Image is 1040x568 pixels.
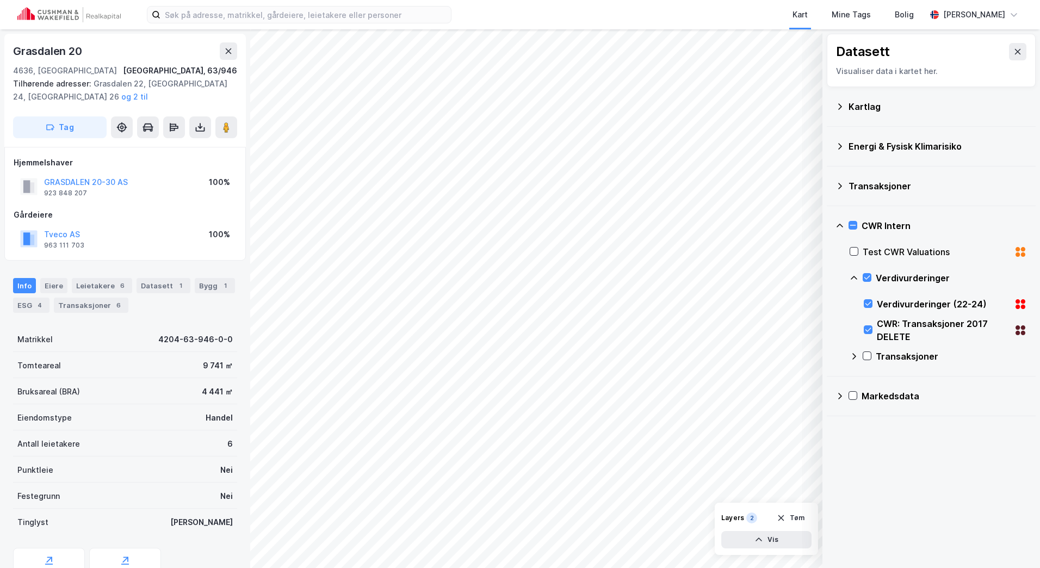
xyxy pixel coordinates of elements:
[862,390,1027,403] div: Markedsdata
[877,298,1010,311] div: Verdivurderinger (22-24)
[113,300,124,311] div: 6
[17,464,53,477] div: Punktleie
[14,208,237,221] div: Gårdeiere
[170,516,233,529] div: [PERSON_NAME]
[117,280,128,291] div: 6
[836,43,890,60] div: Datasett
[160,7,451,23] input: Søk på adresse, matrikkel, gårdeiere, leietakere eller personer
[44,241,84,250] div: 963 111 703
[943,8,1005,21] div: [PERSON_NAME]
[895,8,914,21] div: Bolig
[40,278,67,293] div: Eiere
[793,8,808,21] div: Kart
[13,278,36,293] div: Info
[849,180,1027,193] div: Transaksjoner
[17,385,80,398] div: Bruksareal (BRA)
[195,278,235,293] div: Bygg
[13,64,117,77] div: 4636, [GEOGRAPHIC_DATA]
[13,77,228,103] div: Grasdalen 22, [GEOGRAPHIC_DATA] 24, [GEOGRAPHIC_DATA] 26
[876,350,1027,363] div: Transaksjoner
[72,278,132,293] div: Leietakere
[202,385,233,398] div: 4 441 ㎡
[13,116,107,138] button: Tag
[137,278,190,293] div: Datasett
[849,140,1027,153] div: Energi & Fysisk Klimarisiko
[17,411,72,424] div: Eiendomstype
[862,219,1027,232] div: CWR Intern
[849,100,1027,113] div: Kartlag
[220,280,231,291] div: 1
[17,359,61,372] div: Tomteareal
[876,271,1027,285] div: Verdivurderinger
[836,65,1026,78] div: Visualiser data i kartet her.
[14,156,237,169] div: Hjemmelshaver
[34,300,45,311] div: 4
[158,333,233,346] div: 4204-63-946-0-0
[175,280,186,291] div: 1
[17,333,53,346] div: Matrikkel
[17,7,121,22] img: cushman-wakefield-realkapital-logo.202ea83816669bd177139c58696a8fa1.svg
[13,79,94,88] span: Tilhørende adresser:
[721,531,812,548] button: Vis
[227,437,233,450] div: 6
[17,437,80,450] div: Antall leietakere
[54,298,128,313] div: Transaksjoner
[220,464,233,477] div: Nei
[17,516,48,529] div: Tinglyst
[770,509,812,527] button: Tøm
[123,64,237,77] div: [GEOGRAPHIC_DATA], 63/946
[721,514,744,522] div: Layers
[206,411,233,424] div: Handel
[203,359,233,372] div: 9 741 ㎡
[863,245,1010,258] div: Test CWR Valuations
[832,8,871,21] div: Mine Tags
[877,317,1010,343] div: CWR: Transaksjoner 2017 DELETE
[13,298,49,313] div: ESG
[13,42,84,60] div: Grasdalen 20
[209,176,230,189] div: 100%
[44,189,87,197] div: 923 848 207
[220,490,233,503] div: Nei
[746,513,757,523] div: 2
[986,516,1040,568] iframe: Chat Widget
[209,228,230,241] div: 100%
[986,516,1040,568] div: Kontrollprogram for chat
[17,490,60,503] div: Festegrunn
